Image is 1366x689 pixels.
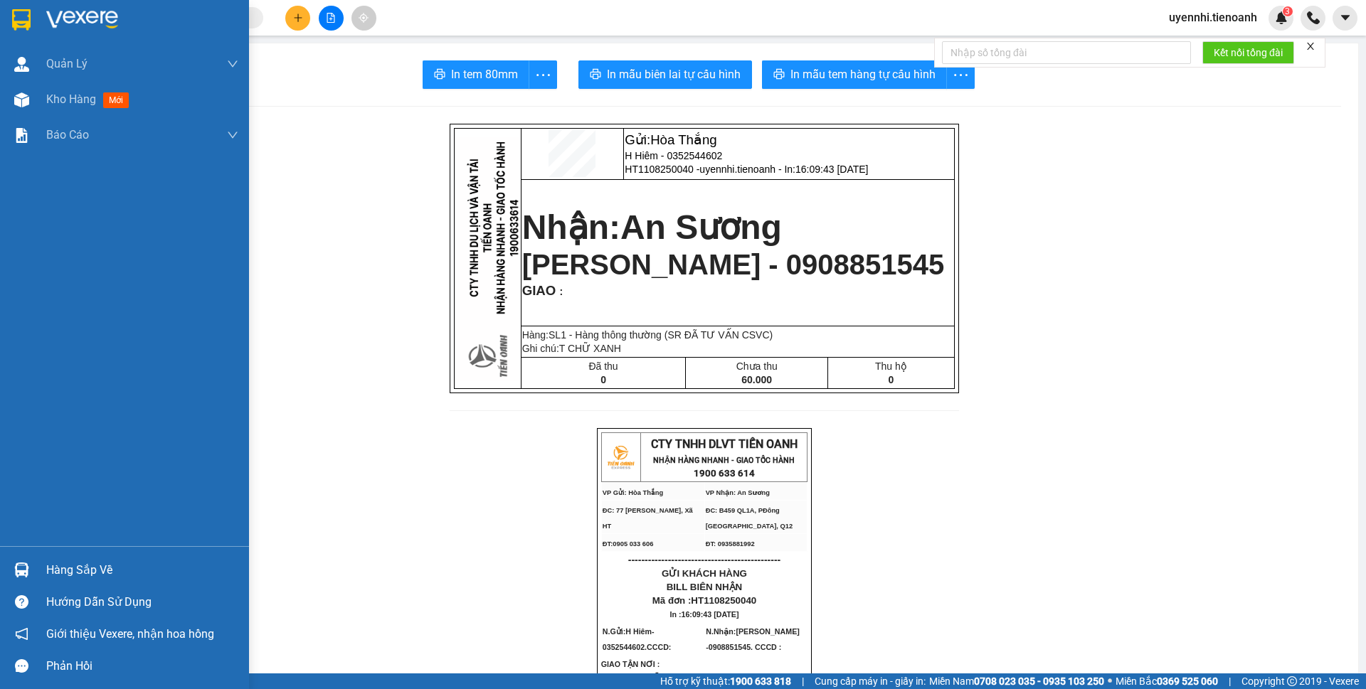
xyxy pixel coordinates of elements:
img: logo [603,439,638,475]
span: Chưa thu [736,360,778,372]
strong: NHẬN HÀNG NHANH - GIAO TỐC HÀNH [653,456,795,465]
span: mới [103,92,129,108]
span: uyennhi.tienoanh - In: [699,164,868,175]
span: notification [15,627,28,641]
span: : [556,286,563,297]
span: message [15,659,28,673]
span: file-add [326,13,336,23]
span: Hàng:SL [522,329,773,341]
span: ---------------------------------------------- [628,554,780,565]
strong: 0708 023 035 - 0935 103 250 [974,675,1104,687]
span: HT1108250040 - [625,164,868,175]
strong: 1900 633 818 [730,675,791,687]
span: Hòa Thắng [650,132,717,147]
img: warehouse-icon [14,57,29,72]
span: printer [773,68,785,82]
span: printer [590,68,601,82]
button: caret-down [1333,6,1357,31]
span: ĐT: 0935881992 [706,540,755,548]
span: H Hiêm [625,627,652,636]
span: In : [670,610,739,619]
span: An Sương [620,208,782,246]
img: warehouse-icon [14,92,29,107]
span: VP Nhận: An Sương [706,489,770,496]
div: Hướng dẫn sử dụng [46,592,238,613]
span: Đã thu [588,360,618,372]
button: printerIn tem 80mm [423,60,529,89]
img: phone-icon [1307,11,1320,24]
span: Kho hàng [46,92,96,106]
span: 0 [888,374,894,385]
span: Hỗ trợ kỹ thuật: [660,673,791,689]
span: close [1306,41,1315,51]
span: Giới thiệu Vexere, nhận hoa hồng [46,625,214,643]
span: BILL BIÊN NHẬN [667,582,743,592]
span: 0 [600,374,606,385]
span: 16:09:43 [DATE] [795,164,868,175]
button: more [946,60,975,89]
span: Mã đơn : [652,595,757,606]
span: more [947,66,974,84]
span: In mẫu tem hàng tự cấu hình [790,65,936,83]
span: GỬI KHÁCH HÀNG [662,568,747,579]
span: ⚪️ [1108,678,1112,684]
button: printerIn mẫu biên lai tự cấu hình [578,60,752,89]
span: 0908851545. CCCD : [709,643,781,651]
span: Cung cấp máy in - giấy in: [815,673,926,689]
sup: 3 [1283,6,1293,16]
span: Kết nối tổng đài [1214,45,1283,60]
span: printer [434,68,445,82]
span: N.Nhận: [706,627,800,651]
button: file-add [319,6,344,31]
span: question-circle [15,595,28,609]
span: Miền Bắc [1116,673,1218,689]
span: 1 - Hàng thông thường (SR ĐÃ TƯ VẤN CSVC) [561,329,773,341]
span: H Hiêm - 0352544602 [625,150,722,161]
span: N.Gửi: [603,627,674,651]
span: Báo cáo [46,126,89,144]
span: down [227,58,238,70]
span: down [227,129,238,141]
span: copyright [1287,676,1297,686]
button: printerIn mẫu tem hàng tự cấu hình [762,60,947,89]
span: 3 [1285,6,1290,16]
span: HT1108250040 [691,595,756,606]
img: warehouse-icon [14,562,29,577]
span: ĐC: 77 [PERSON_NAME], Xã HT [603,507,693,530]
strong: 1900 633 614 [694,468,755,479]
span: Ghi chú: [522,343,621,354]
span: VP Gửi: Hòa Thắng [603,489,663,496]
img: icon-new-feature [1275,11,1288,24]
div: Phản hồi [46,656,238,677]
span: [PERSON_NAME] - [706,627,800,651]
button: Kết nối tổng đài [1202,41,1294,64]
span: GIAO [522,283,556,298]
button: more [529,60,557,89]
span: uyennhi.tienoanh [1158,9,1269,26]
input: Nhập số tổng đài [942,41,1191,64]
span: more [529,66,556,84]
img: logo-vxr [12,9,31,31]
span: Quản Lý [46,55,88,73]
span: | [1229,673,1231,689]
span: CTY TNHH DLVT TIẾN OANH [651,437,798,451]
span: plus [293,13,303,23]
span: Thu hộ [875,360,907,372]
span: 0352544602. [603,643,674,651]
div: Hàng sắp về [46,560,238,581]
span: | [802,673,804,689]
span: ĐC: B459 QL1A, PĐông [GEOGRAPHIC_DATA], Q12 [706,507,793,530]
span: Gửi: [625,132,716,147]
span: aim [359,13,369,23]
span: 60.000 [741,374,772,385]
strong: 0369 525 060 [1157,675,1218,687]
button: plus [285,6,310,31]
span: [PERSON_NAME] - 0908851545 [522,249,945,280]
span: T CHỮ XANH [559,343,621,354]
span: caret-down [1339,11,1352,24]
img: solution-icon [14,128,29,143]
strong: Nhận: [522,208,782,246]
span: Miền Nam [929,673,1104,689]
span: ĐT:0905 033 606 [603,540,654,548]
span: 16:09:43 [DATE] [682,610,739,619]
